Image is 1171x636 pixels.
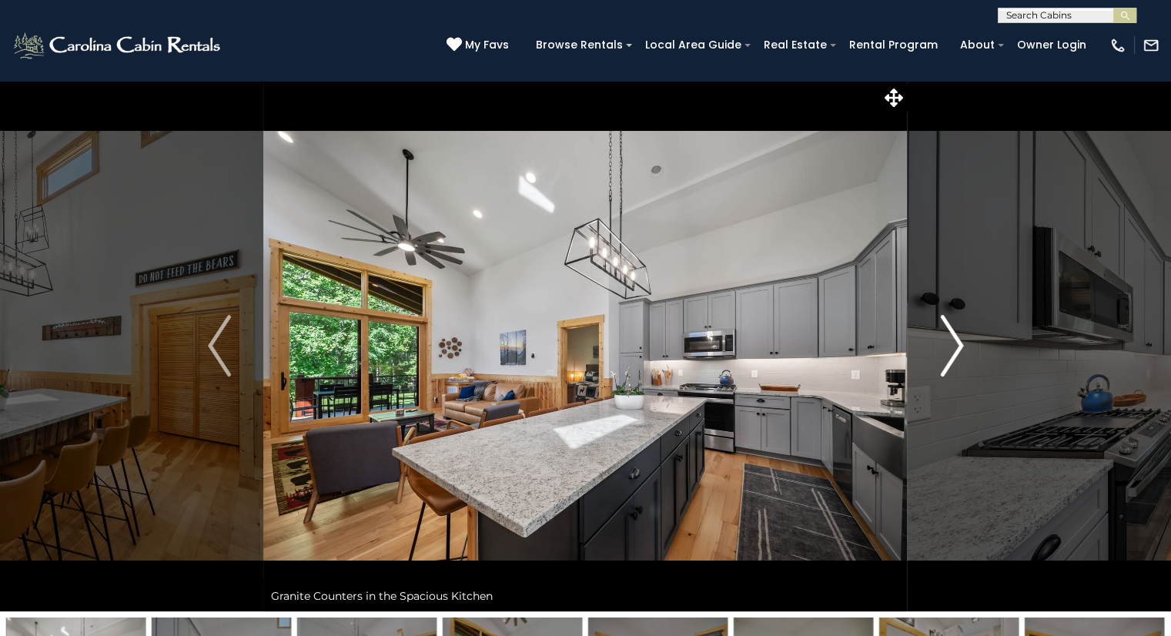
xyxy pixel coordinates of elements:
a: Real Estate [756,33,835,57]
a: My Favs [447,37,513,54]
button: Next [908,80,996,611]
a: Rental Program [841,33,945,57]
a: About [952,33,1002,57]
button: Previous [176,80,264,611]
a: Local Area Guide [637,33,749,57]
img: mail-regular-white.png [1143,37,1159,54]
img: arrow [208,315,231,377]
span: My Favs [465,37,509,53]
a: Owner Login [1009,33,1094,57]
img: White-1-2.png [12,30,225,61]
a: Browse Rentals [528,33,631,57]
img: arrow [940,315,963,377]
img: phone-regular-white.png [1109,37,1126,54]
div: Granite Counters in the Spacious Kitchen [263,581,907,611]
